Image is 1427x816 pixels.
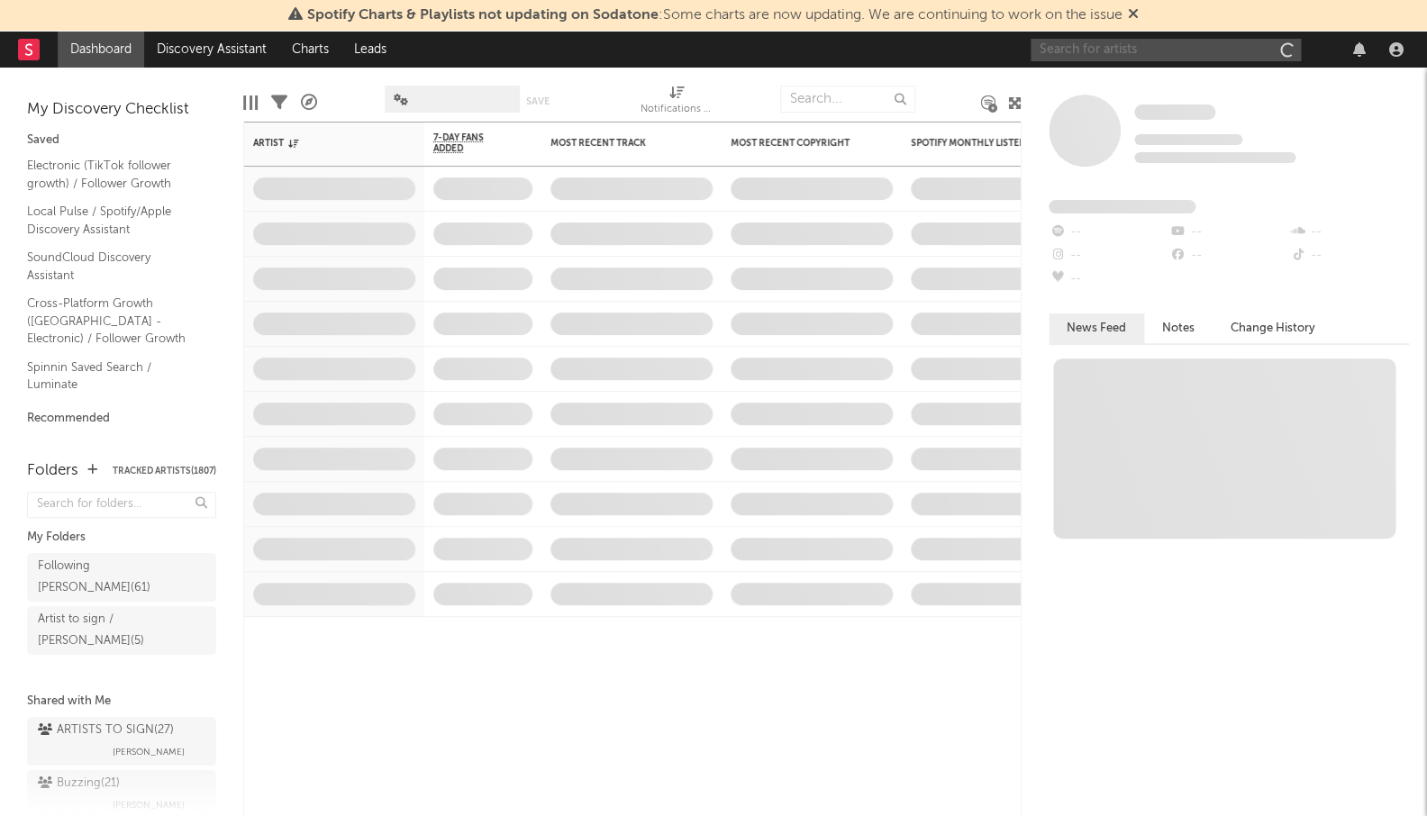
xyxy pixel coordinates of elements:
button: Save [526,96,550,106]
div: Following [PERSON_NAME] ( 61 ) [38,556,165,599]
span: [PERSON_NAME] [113,794,185,816]
div: Notifications (Artist) [641,99,713,121]
div: -- [1289,221,1409,244]
a: Cross-Platform Growth ([GEOGRAPHIC_DATA] - Electronic) / Follower Growth [27,294,198,349]
div: My Folders [27,527,216,549]
div: Artist to sign / [PERSON_NAME] ( 5 ) [38,609,165,652]
button: Notes [1144,313,1213,343]
div: -- [1168,221,1288,244]
span: Some Artist [1134,104,1215,120]
a: Leads [341,32,399,68]
div: Filters [271,77,287,129]
a: Artist to sign / [PERSON_NAME](5) [27,606,216,655]
div: A&R Pipeline [301,77,317,129]
span: Dismiss [1128,8,1139,23]
input: Search... [780,86,915,113]
a: Dashboard [58,32,144,68]
span: 0 fans last week [1134,152,1295,163]
div: Shared with Me [27,691,216,712]
div: -- [1049,244,1168,267]
button: Tracked Artists(1807) [113,467,216,476]
span: : Some charts are now updating. We are continuing to work on the issue [307,8,1123,23]
a: Spinnin Saved Search / Luminate [27,358,198,394]
span: [PERSON_NAME] [113,741,185,763]
a: ARTISTS TO SIGN(27)[PERSON_NAME] [27,717,216,766]
div: Most Recent Copyright [731,138,866,149]
div: -- [1049,267,1168,291]
a: Some Artist [1134,104,1215,122]
div: ARTISTS TO SIGN ( 27 ) [38,720,174,741]
a: Local Pulse / Spotify/Apple Discovery Assistant [27,202,198,239]
button: Change History [1213,313,1333,343]
span: 7-Day Fans Added [433,132,505,154]
div: Buzzing ( 21 ) [38,773,120,794]
div: -- [1168,244,1288,267]
div: My Discovery Checklist [27,99,216,121]
button: News Feed [1049,313,1144,343]
div: Spotify Monthly Listeners [911,138,1046,149]
a: Charts [279,32,341,68]
div: -- [1289,244,1409,267]
span: Spotify Charts & Playlists not updating on Sodatone [307,8,659,23]
div: Folders [27,460,78,482]
div: Artist [253,138,388,149]
a: SoundCloud Discovery Assistant [27,248,198,285]
span: Fans Added by Platform [1049,200,1195,213]
input: Search for folders... [27,492,216,518]
div: Saved [27,130,216,151]
input: Search for artists [1031,39,1301,61]
a: Discovery Assistant [144,32,279,68]
span: Tracking Since: [DATE] [1134,134,1242,145]
div: -- [1049,221,1168,244]
div: Edit Columns [243,77,258,129]
div: Notifications (Artist) [641,77,713,129]
a: Following [PERSON_NAME](61) [27,553,216,602]
a: Electronic (TikTok follower growth) / Follower Growth [27,156,198,193]
div: Most Recent Track [550,138,686,149]
div: Recommended [27,408,216,430]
